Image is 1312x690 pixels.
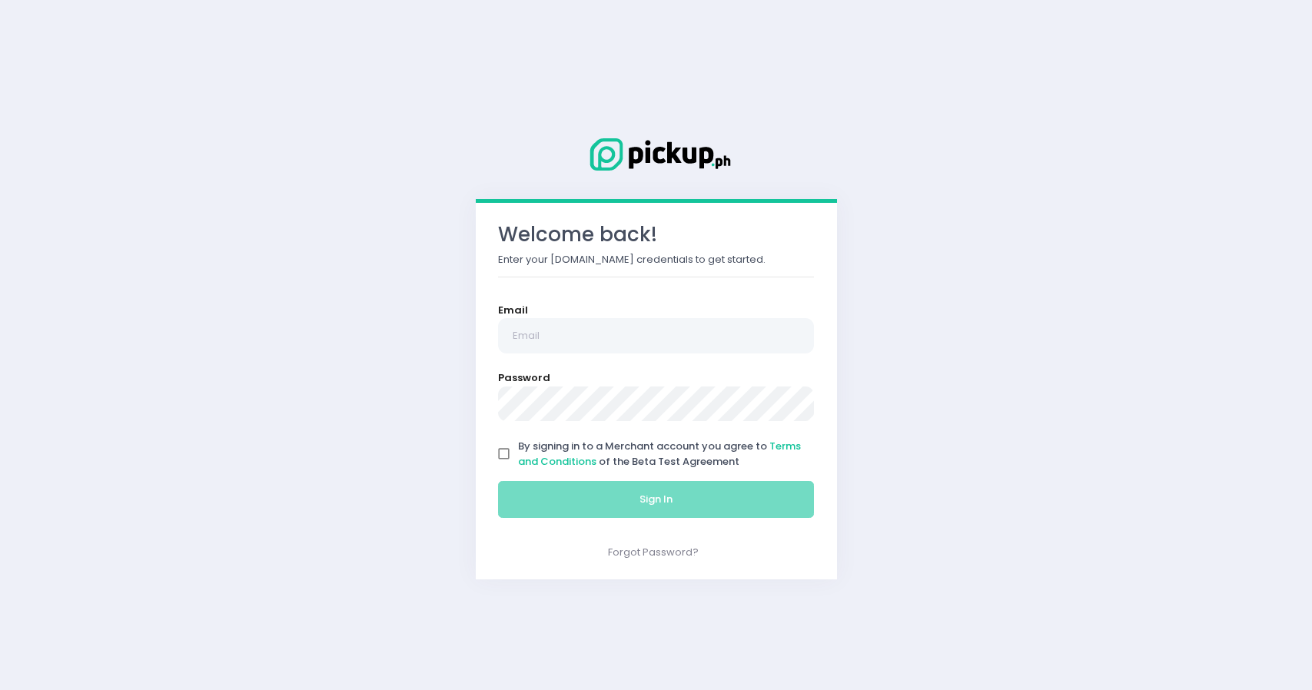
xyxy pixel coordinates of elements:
button: Sign In [498,481,815,518]
img: Logo [580,135,733,174]
label: Email [498,303,528,318]
p: Enter your [DOMAIN_NAME] credentials to get started. [498,252,815,267]
label: Password [498,370,550,386]
span: By signing in to a Merchant account you agree to of the Beta Test Agreement [518,439,801,469]
a: Terms and Conditions [518,439,801,469]
a: Forgot Password? [608,545,699,559]
h3: Welcome back! [498,223,815,247]
input: Email [498,318,815,353]
span: Sign In [639,492,673,506]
